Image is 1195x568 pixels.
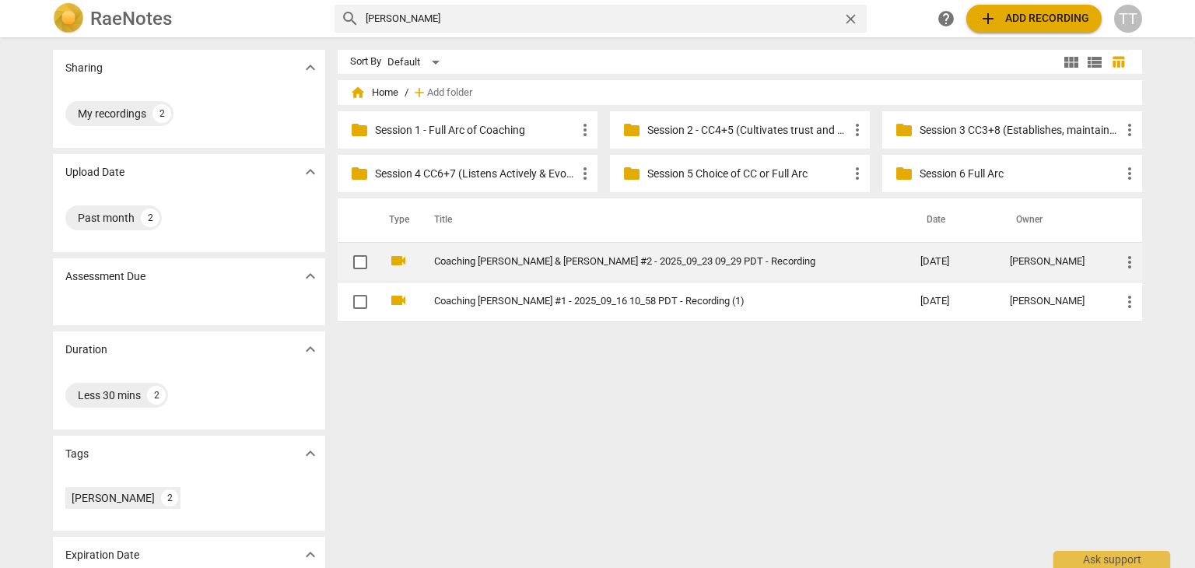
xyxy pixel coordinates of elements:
span: videocam [389,291,408,310]
a: LogoRaeNotes [53,3,322,34]
div: 2 [141,209,159,227]
p: Session 5 Choice of CC or Full Arc [647,166,848,182]
span: expand_more [301,444,320,463]
div: Less 30 mins [78,387,141,403]
td: [DATE] [908,282,997,321]
button: Show more [299,338,322,361]
th: Title [415,198,908,242]
span: expand_more [301,163,320,181]
span: Home [350,85,398,100]
span: more_vert [1120,121,1139,139]
div: 2 [161,489,178,507]
div: 2 [147,386,166,405]
span: close [843,11,859,27]
a: Coaching [PERSON_NAME] #1 - 2025_09_16 10_58 PDT - Recording (1) [434,296,864,307]
span: folder [350,121,369,139]
span: add [412,85,427,100]
span: expand_more [301,545,320,564]
p: Session 2 - CC4+5 (Cultivates trust and safety & Maintains Presence) [647,122,848,138]
button: List view [1083,51,1106,74]
span: search [341,9,359,28]
button: Table view [1106,51,1130,74]
p: Session 4 CC6+7 (Listens Actively & Evokes Awareness) [375,166,576,182]
img: Logo [53,3,84,34]
p: Tags [65,446,89,462]
p: Duration [65,342,107,358]
span: help [937,9,955,28]
button: Show more [299,442,322,465]
span: more_vert [576,121,594,139]
a: Coaching [PERSON_NAME] & [PERSON_NAME] #2 - 2025_09_23 09_29 PDT - Recording [434,256,864,268]
span: expand_more [301,340,320,359]
span: Add folder [427,87,472,99]
div: Default [387,50,445,75]
div: Ask support [1053,551,1170,568]
div: Past month [78,210,135,226]
span: folder [895,164,913,183]
button: Show more [299,265,322,288]
h2: RaeNotes [90,8,172,30]
span: more_vert [1120,253,1139,272]
span: view_module [1062,53,1081,72]
button: Show more [299,160,322,184]
span: view_list [1085,53,1104,72]
span: folder [350,164,369,183]
span: more_vert [848,121,867,139]
span: add [979,9,997,28]
div: Sort By [350,56,381,68]
p: Sharing [65,60,103,76]
span: Add recording [979,9,1089,28]
p: Assessment Due [65,268,145,285]
div: 2 [152,104,171,123]
span: / [405,87,408,99]
span: more_vert [848,164,867,183]
span: folder [895,121,913,139]
span: expand_more [301,58,320,77]
span: folder [622,164,641,183]
span: more_vert [1120,164,1139,183]
span: more_vert [1120,293,1139,311]
button: Show more [299,543,322,566]
button: Show more [299,56,322,79]
div: [PERSON_NAME] [1010,256,1095,268]
span: more_vert [576,164,594,183]
button: TT [1114,5,1142,33]
span: folder [622,121,641,139]
p: Session 3 CC3+8 (Establishes, maintains agreements & facilitates growth) [920,122,1120,138]
input: Search [366,6,836,31]
p: Session 1 - Full Arc of Coaching [375,122,576,138]
a: Help [932,5,960,33]
span: expand_more [301,267,320,286]
th: Owner [997,198,1108,242]
span: videocam [389,251,408,270]
p: Expiration Date [65,547,139,563]
td: [DATE] [908,242,997,282]
div: My recordings [78,106,146,121]
th: Date [908,198,997,242]
p: Upload Date [65,164,124,181]
div: [PERSON_NAME] [72,490,155,506]
th: Type [377,198,415,242]
div: [PERSON_NAME] [1010,296,1095,307]
span: table_chart [1111,54,1126,69]
p: Session 6 Full Arc [920,166,1120,182]
span: home [350,85,366,100]
button: Upload [966,5,1102,33]
button: Tile view [1060,51,1083,74]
